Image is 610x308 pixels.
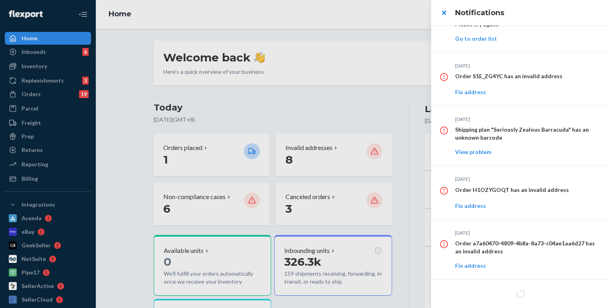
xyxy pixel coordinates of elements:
[455,262,486,269] a: Fix address
[455,148,491,155] a: View problem
[455,176,600,182] p: [DATE]
[455,8,600,18] h3: Notifications
[455,126,600,142] p: Shipping plan "Seriously Zealous Barracuda" has an unknown barcode
[455,89,486,95] a: Fix address
[455,72,600,80] p: Order S1E_ZG4YC has an invalid address
[455,35,497,42] a: Go to order list
[455,239,600,255] p: Order a7a60470-4809-4b8a-8a73-c04ae1aa6d27 has an invalid address
[455,116,600,122] p: [DATE]
[455,186,600,194] p: Order H1OZYGOQT has an invalid address
[455,229,600,236] p: [DATE]
[455,202,486,209] a: Fix address
[455,62,600,69] p: [DATE]
[436,5,452,21] button: close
